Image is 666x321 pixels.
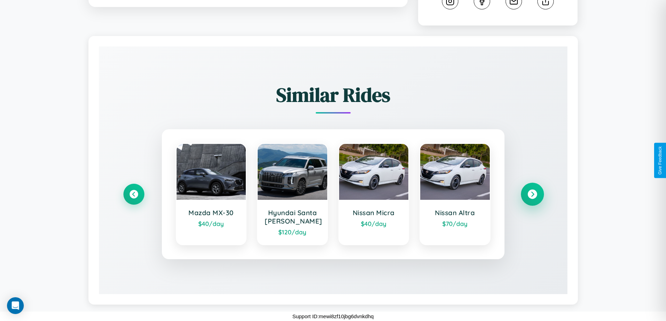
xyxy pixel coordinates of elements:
[123,81,543,108] h2: Similar Rides
[658,146,663,175] div: Give Feedback
[292,312,374,321] p: Support ID: mewi8zf10jbg6dvnkdhq
[346,220,402,227] div: $ 40 /day
[184,220,239,227] div: $ 40 /day
[176,143,247,245] a: Mazda MX-30$40/day
[7,297,24,314] div: Open Intercom Messenger
[420,143,490,245] a: Nissan Altra$70/day
[265,228,320,236] div: $ 120 /day
[184,209,239,217] h3: Mazda MX-30
[265,209,320,225] h3: Hyundai Santa [PERSON_NAME]
[346,209,402,217] h3: Nissan Micra
[427,220,483,227] div: $ 70 /day
[257,143,328,245] a: Hyundai Santa [PERSON_NAME]$120/day
[427,209,483,217] h3: Nissan Altra
[338,143,409,245] a: Nissan Micra$40/day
